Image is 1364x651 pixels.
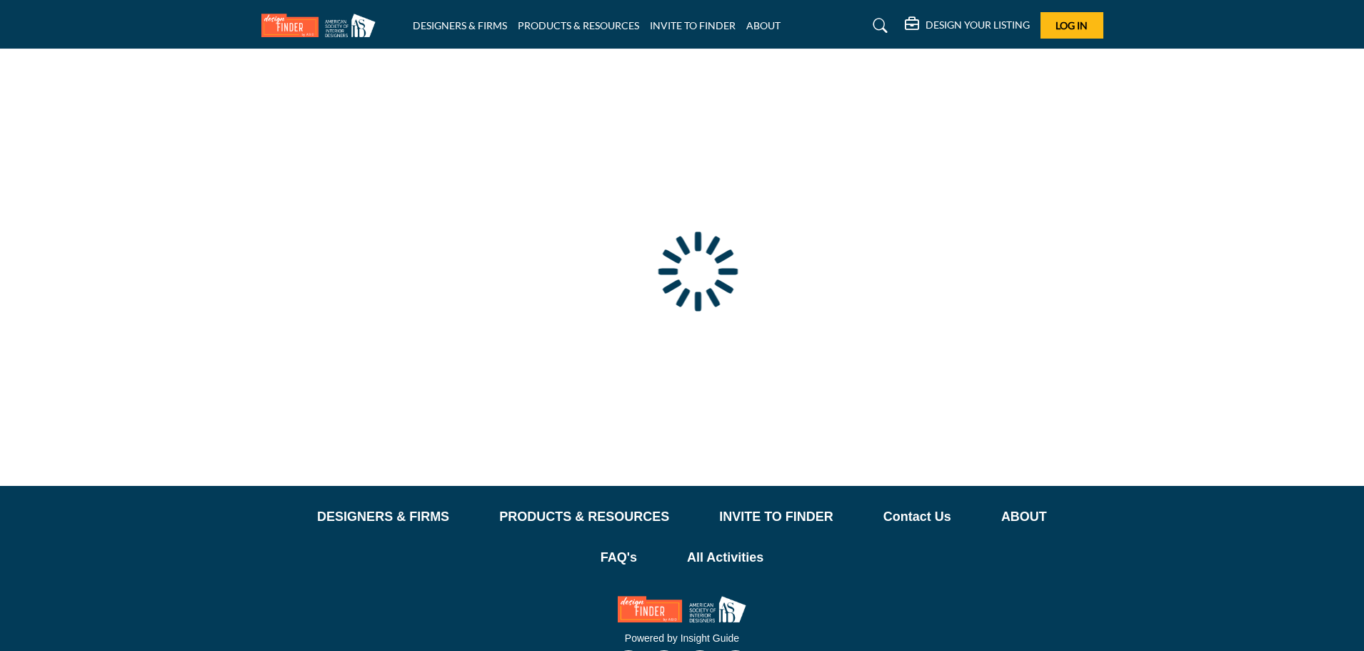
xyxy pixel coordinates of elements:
[719,507,833,527] a: INVITE TO FINDER
[746,19,781,31] a: ABOUT
[618,596,746,622] img: No Site Logo
[413,19,507,31] a: DESIGNERS & FIRMS
[926,19,1030,31] h5: DESIGN YOUR LISTING
[518,19,639,31] a: PRODUCTS & RESOURCES
[261,14,383,37] img: Site Logo
[687,548,763,567] a: All Activities
[601,548,637,567] a: FAQ's
[883,507,951,527] a: Contact Us
[625,632,739,644] a: Powered by Insight Guide
[1055,19,1088,31] span: Log In
[317,507,449,527] a: DESIGNERS & FIRMS
[499,507,669,527] a: PRODUCTS & RESOURCES
[1001,507,1047,527] a: ABOUT
[859,14,897,37] a: Search
[905,17,1030,34] div: DESIGN YOUR LISTING
[650,19,736,31] a: INVITE TO FINDER
[1040,12,1103,39] button: Log In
